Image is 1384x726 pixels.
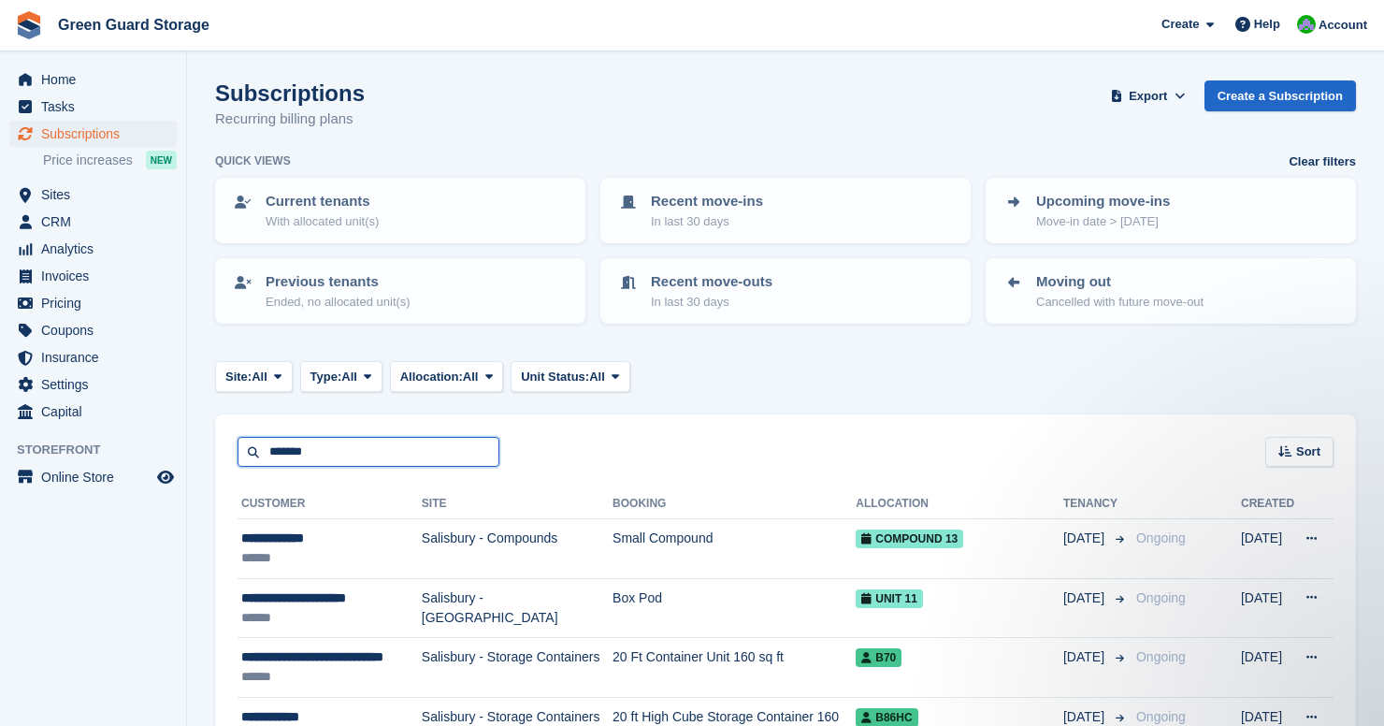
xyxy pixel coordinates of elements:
[1136,649,1186,664] span: Ongoing
[1296,443,1320,461] span: Sort
[400,368,463,386] span: Allocation:
[1297,15,1316,34] img: Jonathan Bailey
[41,263,153,289] span: Invoices
[602,180,969,241] a: Recent move-ins In last 30 days
[41,66,153,93] span: Home
[651,212,763,231] p: In last 30 days
[521,368,589,386] span: Unit Status:
[1289,152,1356,171] a: Clear filters
[266,293,411,312] p: Ended, no allocated unit(s)
[1241,519,1294,579] td: [DATE]
[266,212,379,231] p: With allocated unit(s)
[41,399,153,425] span: Capital
[41,344,153,370] span: Insurance
[215,152,291,169] h6: Quick views
[266,271,411,293] p: Previous tenants
[856,489,1063,519] th: Allocation
[43,150,177,170] a: Price increases NEW
[310,368,342,386] span: Type:
[422,578,613,638] td: Salisbury - [GEOGRAPHIC_DATA]
[9,317,177,343] a: menu
[602,260,969,322] a: Recent move-outs In last 30 days
[225,368,252,386] span: Site:
[41,209,153,235] span: CRM
[266,191,379,212] p: Current tenants
[422,519,613,579] td: Salisbury - Compounds
[9,209,177,235] a: menu
[9,263,177,289] a: menu
[9,236,177,262] a: menu
[1241,578,1294,638] td: [DATE]
[217,260,584,322] a: Previous tenants Ended, no allocated unit(s)
[217,180,584,241] a: Current tenants With allocated unit(s)
[390,361,504,392] button: Allocation: All
[1036,293,1204,312] p: Cancelled with future move-out
[215,361,293,392] button: Site: All
[1063,647,1108,667] span: [DATE]
[41,94,153,120] span: Tasks
[1036,212,1170,231] p: Move-in date > [DATE]
[9,464,177,490] a: menu
[1136,590,1186,605] span: Ongoing
[651,271,772,293] p: Recent move-outs
[9,121,177,147] a: menu
[1161,15,1199,34] span: Create
[9,399,177,425] a: menu
[613,519,856,579] td: Small Compound
[43,152,133,169] span: Price increases
[589,368,605,386] span: All
[613,578,856,638] td: Box Pod
[41,181,153,208] span: Sites
[154,466,177,488] a: Preview store
[9,94,177,120] a: menu
[1319,16,1367,35] span: Account
[988,260,1354,322] a: Moving out Cancelled with future move-out
[238,489,422,519] th: Customer
[146,151,177,169] div: NEW
[41,236,153,262] span: Analytics
[41,121,153,147] span: Subscriptions
[856,530,963,548] span: Compound 13
[41,371,153,398] span: Settings
[422,489,613,519] th: Site
[1107,80,1189,111] button: Export
[252,368,267,386] span: All
[511,361,629,392] button: Unit Status: All
[1063,529,1108,548] span: [DATE]
[50,9,217,40] a: Green Guard Storage
[1136,530,1186,545] span: Ongoing
[9,344,177,370] a: menu
[422,638,613,698] td: Salisbury - Storage Containers
[17,441,186,459] span: Storefront
[1241,638,1294,698] td: [DATE]
[651,191,763,212] p: Recent move-ins
[41,317,153,343] span: Coupons
[1036,191,1170,212] p: Upcoming move-ins
[341,368,357,386] span: All
[651,293,772,312] p: In last 30 days
[1129,87,1167,106] span: Export
[1204,80,1356,111] a: Create a Subscription
[856,589,923,608] span: Unit 11
[9,371,177,398] a: menu
[41,464,153,490] span: Online Store
[1036,271,1204,293] p: Moving out
[9,181,177,208] a: menu
[613,638,856,698] td: 20 Ft Container Unit 160 sq ft
[300,361,382,392] button: Type: All
[9,66,177,93] a: menu
[1136,709,1186,724] span: Ongoing
[613,489,856,519] th: Booking
[215,109,365,130] p: Recurring billing plans
[988,180,1354,241] a: Upcoming move-ins Move-in date > [DATE]
[41,290,153,316] span: Pricing
[463,368,479,386] span: All
[856,648,901,667] span: B70
[1063,588,1108,608] span: [DATE]
[1063,489,1129,519] th: Tenancy
[15,11,43,39] img: stora-icon-8386f47178a22dfd0bd8f6a31ec36ba5ce8667c1dd55bd0f319d3a0aa187defe.svg
[9,290,177,316] a: menu
[1254,15,1280,34] span: Help
[1241,489,1294,519] th: Created
[215,80,365,106] h1: Subscriptions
